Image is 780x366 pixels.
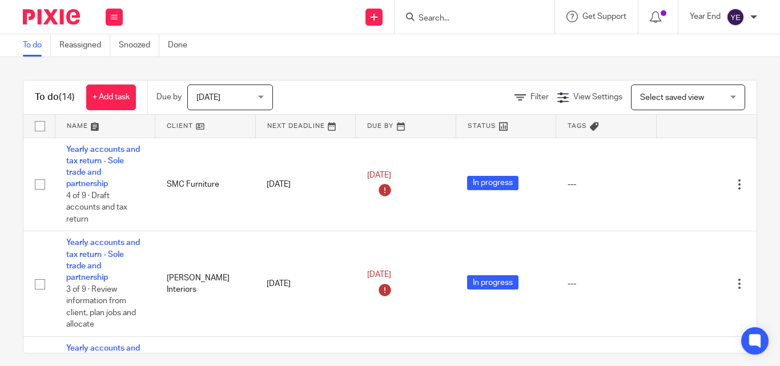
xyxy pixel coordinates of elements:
a: Done [168,34,196,57]
span: [DATE] [196,94,220,102]
span: 3 of 9 · Review information from client, plan jobs and allocate [66,285,136,329]
span: [DATE] [367,271,391,279]
td: [PERSON_NAME] Interiors [155,231,256,337]
span: [DATE] [367,171,391,179]
img: Pixie [23,9,80,25]
a: Yearly accounts and tax return - Sole trade and partnership [66,146,140,188]
p: Due by [156,91,182,103]
span: 4 of 9 · Draft accounts and tax return [66,192,127,223]
h1: To do [35,91,75,103]
a: Reassigned [59,34,110,57]
td: [DATE] [255,231,356,337]
a: Snoozed [119,34,159,57]
span: View Settings [573,93,622,101]
td: [DATE] [255,138,356,231]
a: Yearly accounts and tax return [66,344,140,364]
span: Filter [530,93,549,101]
td: SMC Furniture [155,138,256,231]
p: Year End [690,11,721,22]
input: Search [417,14,520,24]
a: Yearly accounts and tax return - Sole trade and partnership [66,239,140,281]
span: Tags [568,123,587,129]
img: svg%3E [726,8,745,26]
a: + Add task [86,85,136,110]
a: To do [23,34,51,57]
span: In progress [467,176,518,190]
span: In progress [467,275,518,289]
span: Get Support [582,13,626,21]
div: --- [568,278,645,289]
span: (14) [59,92,75,102]
div: --- [568,179,645,190]
span: Select saved view [640,94,704,102]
